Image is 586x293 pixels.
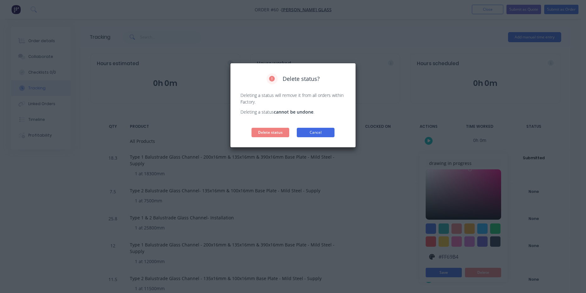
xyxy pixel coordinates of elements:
[240,109,346,115] p: Deleting a status .
[283,75,320,83] span: Delete status?
[252,128,289,137] button: Delete status
[297,128,334,137] button: Cancel
[240,92,346,105] p: Deleting a status will remove it from all orders within Factory.
[274,109,313,115] strong: cannot be undone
